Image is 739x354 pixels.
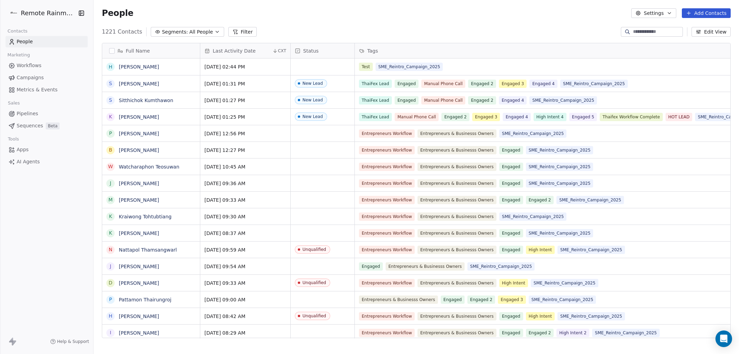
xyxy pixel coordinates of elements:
[119,197,159,203] a: [PERSON_NAME]
[421,96,465,105] span: Manual Phone Call
[417,146,496,154] span: Entrepreneurs & Businesss Owners
[359,63,373,71] span: Test
[204,213,286,220] span: [DATE] 09:30 AM
[666,113,693,121] span: HOT LEAD
[102,43,200,58] div: Full Name
[6,36,88,47] a: People
[526,179,593,188] span: SME_Reintro_Campaign_2025
[468,80,496,88] span: Engaged 2
[529,296,596,304] span: SME_Reintro_Campaign_2025
[17,62,42,69] span: Workflows
[204,147,286,154] span: [DATE] 12:27 PM
[5,26,30,36] span: Contacts
[6,72,88,83] a: Campaigns
[499,129,567,138] span: SME_Reintro_Campaign_2025
[421,80,465,88] span: Manual Phone Call
[529,80,557,88] span: Engaged 4
[119,214,171,219] a: Kraiwong Tohtubtiang
[472,113,500,121] span: Engaged 3
[204,80,286,87] span: [DATE] 01:31 PM
[592,329,660,337] span: SME_Reintro_Campaign_2025
[359,279,415,287] span: Entrepreneurs Workflow
[204,180,286,187] span: [DATE] 09:36 AM
[359,262,383,271] span: Engaged
[417,246,496,254] span: Entrepreneurs & Businesss Owners
[5,98,23,108] span: Sales
[204,329,286,336] span: [DATE] 08:29 AM
[204,263,286,270] span: [DATE] 09:54 AM
[359,146,415,154] span: Entrepreneurs Workflow
[119,230,159,236] a: [PERSON_NAME]
[204,163,286,170] span: [DATE] 10:45 AM
[5,50,33,60] span: Marketing
[302,81,323,86] div: New Lead
[109,312,113,320] div: H
[109,279,113,287] div: D
[108,196,113,203] div: M
[17,122,43,129] span: Sequences
[359,229,415,237] span: Entrepreneurs Workflow
[119,147,159,153] a: [PERSON_NAME]
[556,196,624,204] span: SME_Reintro_Campaign_2025
[359,246,415,254] span: Entrepreneurs Workflow
[108,163,113,170] div: W
[302,114,323,119] div: New Lead
[213,47,256,54] span: Last Activity Date
[526,163,593,171] span: SME_Reintro_Campaign_2025
[119,247,177,253] a: Nattapol Thamsangwarl
[499,312,523,320] span: Engaged
[499,146,523,154] span: Engaged
[526,196,554,204] span: Engaged 2
[200,43,290,58] div: Last Activity DateCXT
[302,314,326,318] div: Unqualified
[534,113,566,121] span: High Intent 4
[119,314,159,319] a: [PERSON_NAME]
[17,146,29,153] span: Apps
[204,130,286,137] span: [DATE] 12:56 PM
[10,9,18,17] img: RR%20Logo%20%20Black%20(2).png
[386,262,465,271] span: Entrepreneurs & Businesss Owners
[204,280,286,287] span: [DATE] 09:33 AM
[110,180,111,187] div: J
[189,28,213,36] span: All People
[17,86,58,93] span: Metrics & Events
[17,110,38,117] span: Pipelines
[102,8,133,18] span: People
[359,113,392,121] span: ThaiFex Lead
[499,163,523,171] span: Engaged
[6,60,88,71] a: Workflows
[359,80,392,88] span: ThaiFex Lead
[692,27,731,37] button: Edit View
[119,98,173,103] a: Sitthichok Kumthawon
[110,263,111,270] div: J
[102,28,142,36] span: 1221 Contacts
[417,179,496,188] span: Entrepreneurs & Businesss Owners
[6,84,88,96] a: Metrics & Events
[417,329,496,337] span: Entrepreneurs & Businesss Owners
[359,96,392,105] span: ThaiFex Lead
[631,8,676,18] button: Settings
[359,163,415,171] span: Entrepreneurs Workflow
[499,229,523,237] span: Engaged
[367,47,378,54] span: Tags
[119,131,159,136] a: [PERSON_NAME]
[109,146,112,154] div: B
[417,279,496,287] span: Entrepreneurs & Businesss Owners
[499,96,527,105] span: Engaged 4
[499,329,523,337] span: Engaged
[395,80,419,88] span: Engaged
[46,122,60,129] span: Beta
[228,27,257,37] button: Filter
[503,113,531,121] span: Engaged 4
[359,196,415,204] span: Entrepreneurs Workflow
[526,229,593,237] span: SME_Reintro_Campaign_2025
[109,213,112,220] div: K
[395,113,439,121] span: Manual Phone Call
[119,181,159,186] a: [PERSON_NAME]
[302,98,323,102] div: New Lead
[556,329,589,337] span: High Intent 2
[6,120,88,131] a: SequencesBeta
[109,229,112,237] div: K
[499,196,523,204] span: Engaged
[119,264,159,269] a: [PERSON_NAME]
